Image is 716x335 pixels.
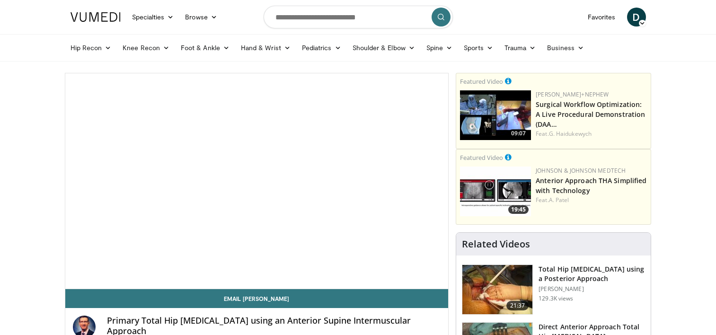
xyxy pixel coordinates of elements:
[536,176,646,195] a: Anterior Approach THA Simplified with Technology
[460,90,531,140] a: 09:07
[508,129,529,138] span: 09:07
[117,38,175,57] a: Knee Recon
[460,167,531,216] a: 19:45
[536,100,645,129] a: Surgical Workflow Optimization: A Live Procedural Demonstration (DAA…
[65,38,117,57] a: Hip Recon
[462,264,645,315] a: 21:37 Total Hip [MEDICAL_DATA] using a Posterior Approach [PERSON_NAME] 129.3K views
[460,77,503,86] small: Featured Video
[536,167,626,175] a: Johnson & Johnson MedTech
[499,38,542,57] a: Trauma
[460,90,531,140] img: bcfc90b5-8c69-4b20-afee-af4c0acaf118.150x105_q85_crop-smart_upscale.jpg
[65,289,449,308] a: Email [PERSON_NAME]
[627,8,646,26] a: D
[508,205,529,214] span: 19:45
[71,12,121,22] img: VuMedi Logo
[347,38,421,57] a: Shoulder & Elbow
[539,295,573,302] p: 129.3K views
[536,130,647,138] div: Feat.
[126,8,180,26] a: Specialties
[179,8,223,26] a: Browse
[264,6,453,28] input: Search topics, interventions
[458,38,499,57] a: Sports
[536,90,609,98] a: [PERSON_NAME]+Nephew
[549,196,569,204] a: A. Patel
[462,265,532,314] img: 286987_0000_1.png.150x105_q85_crop-smart_upscale.jpg
[235,38,296,57] a: Hand & Wrist
[462,238,530,250] h4: Related Videos
[506,301,529,310] span: 21:37
[65,73,449,289] video-js: Video Player
[175,38,235,57] a: Foot & Ankle
[549,130,592,138] a: G. Haidukewych
[539,285,645,293] p: [PERSON_NAME]
[421,38,458,57] a: Spine
[582,8,621,26] a: Favorites
[460,153,503,162] small: Featured Video
[536,196,647,204] div: Feat.
[539,264,645,283] h3: Total Hip [MEDICAL_DATA] using a Posterior Approach
[541,38,590,57] a: Business
[460,167,531,216] img: 06bb1c17-1231-4454-8f12-6191b0b3b81a.150x105_q85_crop-smart_upscale.jpg
[296,38,347,57] a: Pediatrics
